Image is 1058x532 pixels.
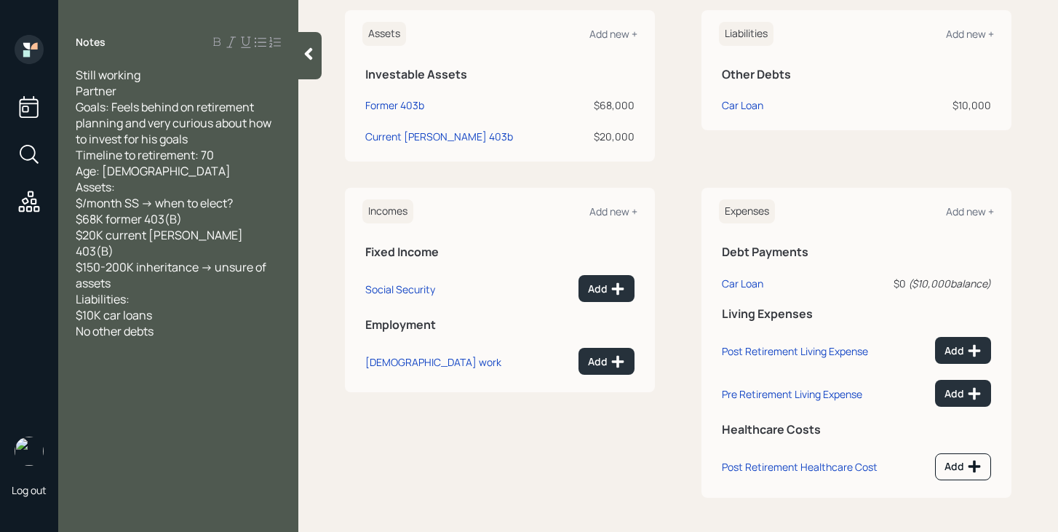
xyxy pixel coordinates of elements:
[588,282,625,296] div: Add
[935,337,991,364] button: Add
[588,354,625,369] div: Add
[719,199,775,223] h6: Expenses
[722,277,763,290] div: Car Loan
[944,344,982,358] div: Add
[589,205,637,218] div: Add new +
[12,483,47,497] div: Log out
[944,459,982,474] div: Add
[576,129,635,144] div: $20,000
[589,27,637,41] div: Add new +
[362,199,413,223] h6: Incomes
[722,460,878,474] div: Post Retirement Healthcare Cost
[722,344,868,358] div: Post Retirement Living Expense
[365,318,635,332] h5: Employment
[578,275,635,302] button: Add
[722,68,991,82] h5: Other Debts
[946,205,994,218] div: Add new +
[946,27,994,41] div: Add new +
[908,277,991,290] i: ( $10,000 balance)
[722,387,862,401] div: Pre Retirement Living Expense
[935,380,991,407] button: Add
[365,355,501,369] div: [DEMOGRAPHIC_DATA] work
[864,98,991,113] div: $10,000
[76,35,106,49] label: Notes
[365,98,424,113] div: Former 403b
[722,98,763,113] div: Car Loan
[722,245,991,259] h5: Debt Payments
[365,68,635,82] h5: Investable Assets
[365,245,635,259] h5: Fixed Income
[578,348,635,375] button: Add
[365,129,513,144] div: Current [PERSON_NAME] 403b
[935,453,991,480] button: Add
[722,423,991,437] h5: Healthcare Costs
[944,386,982,401] div: Add
[722,307,991,321] h5: Living Expenses
[576,98,635,113] div: $68,000
[719,22,773,46] h6: Liabilities
[15,437,44,466] img: michael-russo-headshot.png
[365,282,435,296] div: Social Security
[76,67,274,339] span: Still working Partner Goals: Feels behind on retirement planning and very curious about how to in...
[890,276,991,291] div: $0
[362,22,406,46] h6: Assets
